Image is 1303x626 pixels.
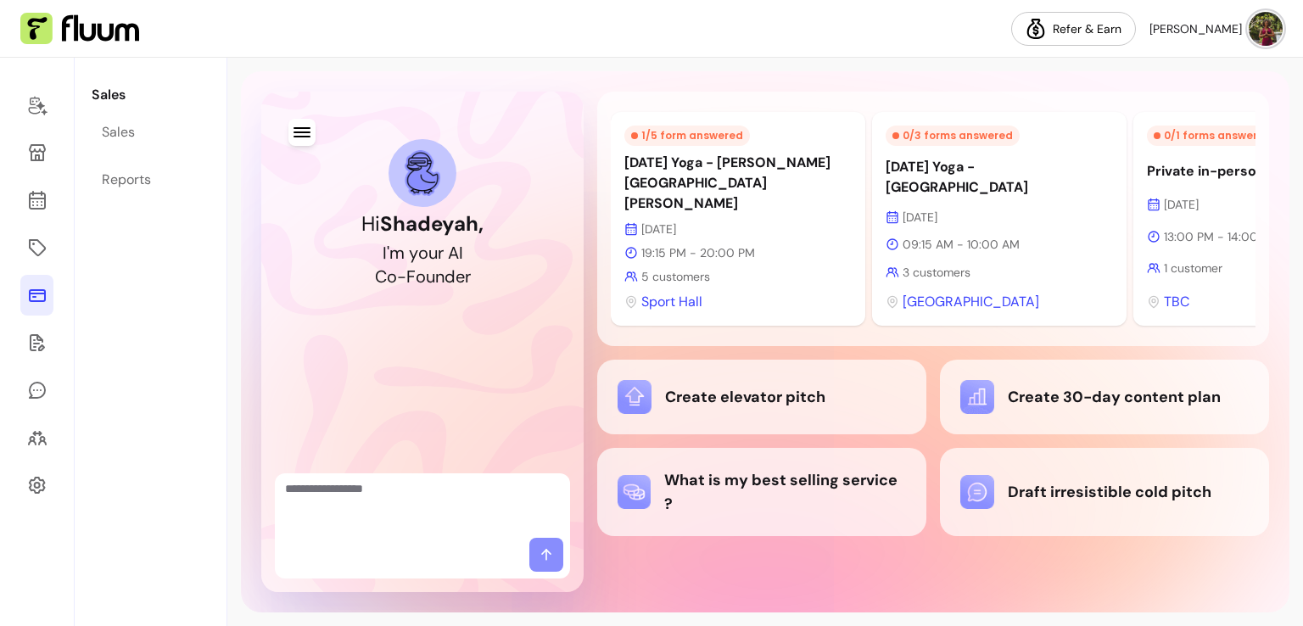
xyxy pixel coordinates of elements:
[387,241,389,265] div: '
[418,241,428,265] div: o
[618,380,906,414] div: Create elevator pitch
[375,265,387,288] div: C
[20,417,53,458] a: Clients
[624,268,852,285] p: 5 customers
[624,126,750,146] div: 1 / 5 form answered
[960,475,1249,509] div: Draft irresistible cold pitch
[285,480,560,531] textarea: Ask me anything...
[1149,20,1242,37] span: [PERSON_NAME]
[20,370,53,411] a: My Messages
[618,468,906,516] div: What is my best selling service ?
[92,112,209,153] a: Sales
[1149,12,1283,46] button: avatar[PERSON_NAME]
[389,241,405,265] div: m
[387,265,397,288] div: o
[456,265,465,288] div: e
[380,210,484,237] b: Shadeyah ,
[1147,126,1278,146] div: 0 / 1 forms answered
[397,265,406,288] div: -
[886,126,1020,146] div: 0 / 3 forms answered
[903,292,1039,312] span: [GEOGRAPHIC_DATA]
[459,241,463,265] div: I
[435,265,445,288] div: n
[20,275,53,316] a: Sales
[20,180,53,221] a: Calendar
[426,265,435,288] div: u
[20,13,139,45] img: Fluum Logo
[20,85,53,126] a: Home
[960,380,1249,414] div: Create 30-day content plan
[960,475,994,509] img: Draft irresistible cold pitch
[1249,12,1283,46] img: avatar
[465,265,471,288] div: r
[960,380,994,414] img: Create 30-day content plan
[336,241,509,288] h2: I'm your AI Co-Founder
[20,132,53,173] a: Storefront
[20,465,53,506] a: Settings
[886,157,1113,198] p: [DATE] Yoga - [GEOGRAPHIC_DATA]
[1164,292,1189,312] span: TBC
[1011,12,1136,46] a: Refer & Earn
[886,236,1113,253] p: 09:15 AM - 10:00 AM
[624,153,852,214] p: [DATE] Yoga - [PERSON_NAME][GEOGRAPHIC_DATA][PERSON_NAME]
[405,150,440,195] img: AI Co-Founder avatar
[409,241,418,265] div: y
[416,265,426,288] div: o
[641,292,702,312] span: Sport Hall
[428,241,438,265] div: u
[618,475,651,508] img: What is my best selling service ?
[886,264,1113,281] p: 3 customers
[624,244,852,261] p: 19:15 PM - 20:00 PM
[92,159,209,200] a: Reports
[618,380,651,414] img: Create elevator pitch
[20,227,53,268] a: Offerings
[886,209,1113,226] p: [DATE]
[20,322,53,363] a: Forms
[445,265,456,288] div: d
[92,85,209,105] p: Sales
[448,241,459,265] div: A
[361,210,484,238] h1: Hi
[383,241,387,265] div: I
[102,122,135,143] div: Sales
[406,265,416,288] div: F
[438,241,444,265] div: r
[102,170,151,190] div: Reports
[624,221,852,238] p: [DATE]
